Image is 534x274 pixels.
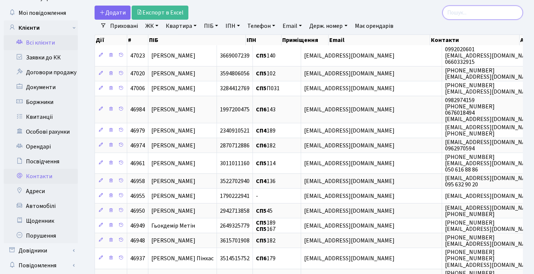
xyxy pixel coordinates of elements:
span: 3669007239 [220,52,250,60]
span: 46984 [130,105,145,114]
span: 3594806056 [220,70,250,78]
span: [EMAIL_ADDRESS][DOMAIN_NAME] [304,159,395,167]
span: [PERSON_NAME] [151,127,195,135]
a: Телефон [244,20,278,32]
span: [EMAIL_ADDRESS][DOMAIN_NAME] [304,141,395,150]
b: СП4 [256,177,267,185]
a: Квитанції [4,110,78,124]
span: П031 [256,85,280,93]
th: Дії [95,35,127,45]
a: Квартира [163,20,200,32]
span: 46949 [130,222,145,230]
span: 47020 [130,70,145,78]
span: 189 [256,127,276,135]
span: 136 [256,177,276,185]
span: 3011011160 [220,159,250,167]
span: 46974 [130,141,145,150]
span: 47006 [130,85,145,93]
a: Контакти [4,169,78,184]
span: 1790222941 [220,192,250,200]
span: 182 [256,237,276,245]
span: 3514515752 [220,255,250,263]
a: Експорт в Excel [132,6,188,20]
a: Всі клієнти [4,35,78,50]
b: СП4 [256,127,267,135]
input: Пошук... [442,6,523,20]
span: 179 [256,255,276,263]
b: СП5 [256,52,267,60]
span: 182 [256,141,276,150]
b: СП5 [256,159,267,167]
th: Контакти [430,35,520,45]
span: 46961 [130,159,145,167]
a: Держ. номер [306,20,350,32]
a: Посвідчення [4,154,78,169]
span: 46950 [130,207,145,215]
span: [EMAIL_ADDRESS][DOMAIN_NAME] [304,70,395,78]
span: [EMAIL_ADDRESS][DOMAIN_NAME] [304,85,395,93]
a: Email [280,20,305,32]
b: СП5 [256,207,267,215]
span: [EMAIL_ADDRESS][DOMAIN_NAME] [304,255,395,263]
span: 143 [256,105,276,114]
a: Орендарі [4,139,78,154]
span: 46958 [130,177,145,185]
a: ЖК [142,20,161,32]
span: [PERSON_NAME] [151,85,195,93]
span: 3522702940 [220,177,250,185]
a: Повідомлення [4,258,78,273]
span: [PERSON_NAME] [151,141,195,150]
a: Договори продажу [4,65,78,80]
span: 46948 [130,237,145,245]
span: 45 [256,207,273,215]
b: СП5 [256,85,267,93]
a: ПІБ [201,20,221,32]
a: Порушення [4,228,78,243]
span: [EMAIL_ADDRESS][DOMAIN_NAME] [304,52,395,60]
span: [EMAIL_ADDRESS][DOMAIN_NAME] [304,207,395,215]
a: Автомобілі [4,199,78,213]
span: 2649325779 [220,222,250,230]
th: Email [329,35,430,45]
b: СП6 [256,255,267,263]
span: [PERSON_NAME] [151,159,195,167]
span: [PERSON_NAME] [151,237,195,245]
a: Має орендарів [352,20,396,32]
a: Заявки до КК [4,50,78,65]
span: 1997200475 [220,105,250,114]
span: [PERSON_NAME] [151,70,195,78]
span: - [256,192,258,200]
a: Щоденник [4,213,78,228]
span: 2340910521 [220,127,250,135]
span: [EMAIL_ADDRESS][DOMAIN_NAME] [304,222,395,230]
b: СП6 [256,141,267,150]
span: Додати [99,9,126,17]
span: [EMAIL_ADDRESS][DOMAIN_NAME] [304,127,395,135]
a: Адреси [4,184,78,199]
span: [EMAIL_ADDRESS][DOMAIN_NAME] [304,177,395,185]
th: ПІБ [148,35,246,45]
span: 3284412769 [220,85,250,93]
span: 3615701908 [220,237,250,245]
a: Документи [4,80,78,95]
span: [EMAIL_ADDRESS][DOMAIN_NAME] [304,192,395,200]
b: СП6 [256,105,267,114]
span: 2942713858 [220,207,250,215]
span: [EMAIL_ADDRESS][DOMAIN_NAME] [304,105,395,114]
span: 114 [256,159,276,167]
span: [PERSON_NAME] [151,52,195,60]
span: Гьокдемір Метін [151,222,195,230]
span: Мої повідомлення [19,9,66,17]
b: СП5 [256,225,267,233]
span: 140 [256,52,276,60]
th: ІПН [246,35,282,45]
span: [PERSON_NAME] Пінхас [151,255,214,263]
a: Боржники [4,95,78,110]
span: [PERSON_NAME] [151,105,195,114]
a: Додати [95,6,131,20]
span: 47023 [130,52,145,60]
span: [PERSON_NAME] [151,192,195,200]
a: Приховані [107,20,141,32]
span: 46955 [130,192,145,200]
span: 46937 [130,255,145,263]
